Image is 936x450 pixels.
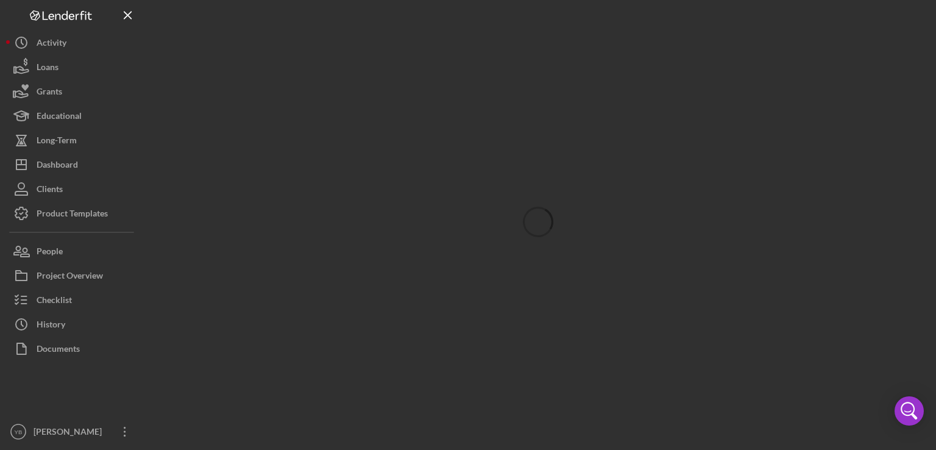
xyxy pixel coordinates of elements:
div: Documents [37,337,80,364]
div: Educational [37,104,82,131]
button: Clients [6,177,140,201]
button: Activity [6,30,140,55]
div: Checklist [37,288,72,315]
button: Documents [6,337,140,361]
button: Dashboard [6,152,140,177]
div: Long-Term [37,128,77,155]
div: Loans [37,55,58,82]
div: Open Intercom Messenger [895,396,924,426]
div: Clients [37,177,63,204]
button: Loans [6,55,140,79]
div: Project Overview [37,263,103,291]
button: YB[PERSON_NAME] [6,420,140,444]
div: History [37,312,65,340]
div: Grants [37,79,62,107]
button: Checklist [6,288,140,312]
button: Grants [6,79,140,104]
div: People [37,239,63,266]
button: Project Overview [6,263,140,288]
div: [PERSON_NAME] [30,420,110,447]
div: Activity [37,30,66,58]
button: Educational [6,104,140,128]
div: Dashboard [37,152,78,180]
text: YB [15,429,23,435]
button: Long-Term [6,128,140,152]
div: Product Templates [37,201,108,229]
button: Product Templates [6,201,140,226]
button: People [6,239,140,263]
button: History [6,312,140,337]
